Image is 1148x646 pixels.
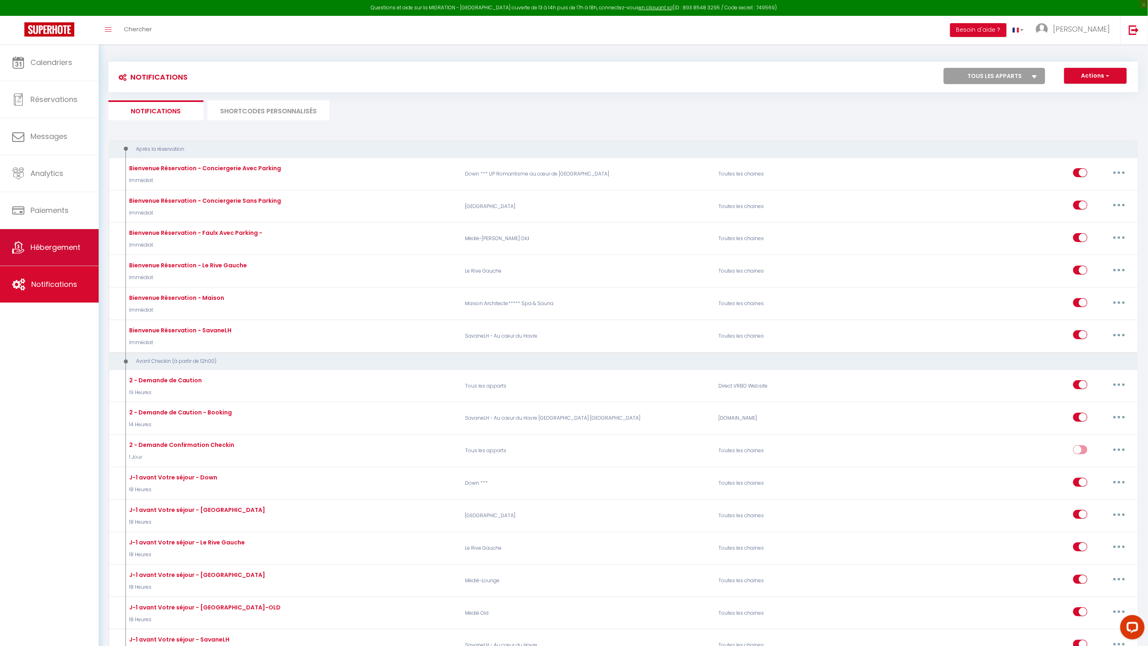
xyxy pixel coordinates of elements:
[460,504,713,527] p: [GEOGRAPHIC_DATA]
[127,389,202,397] p: 19 Heures
[713,324,882,348] div: Toutes les chaines
[127,505,266,514] div: J-1 avant Votre séjour - [GEOGRAPHIC_DATA]
[1053,24,1110,34] span: [PERSON_NAME]
[127,293,225,302] div: Bienvenue Réservation - Maison
[127,551,245,559] p: 18 Heures
[460,227,713,251] p: Médié-[PERSON_NAME] Old
[460,536,713,560] p: Le Rive Gauche
[124,25,152,33] span: Chercher
[127,177,281,184] p: Immédiat
[127,421,232,429] p: 14 Heures
[460,162,713,186] p: Down *** UP Romantisme au cœur de [GEOGRAPHIC_DATA]
[127,209,281,217] p: Immédiat
[127,196,281,205] div: Bienvenue Réservation - Conciergerie Sans Parking
[116,145,1111,153] div: Après la réservation
[713,601,882,625] div: Toutes les chaines
[460,569,713,592] p: Médié-Lounge
[127,261,247,270] div: Bienvenue Réservation - Le Rive Gauche
[460,292,713,316] p: Maison Architecte***** Spa & Sauna
[30,94,78,104] span: Réservations
[30,242,80,252] span: Hébergement
[24,22,74,37] img: Super Booking
[1030,16,1120,44] a: ... [PERSON_NAME]
[460,374,713,398] p: Tous les apparts
[127,603,281,612] div: J-1 avant Votre séjour - [GEOGRAPHIC_DATA]-OLD
[713,195,882,218] div: Toutes les chaines
[460,195,713,218] p: [GEOGRAPHIC_DATA]
[31,279,77,289] span: Notifications
[460,439,713,463] p: Tous les apparts
[713,472,882,495] div: Toutes les chaines
[639,4,672,11] a: en cliquant ici
[127,570,266,579] div: J-1 avant Votre séjour - [GEOGRAPHIC_DATA]
[1129,25,1139,35] img: logout
[30,205,69,215] span: Paiements
[713,569,882,592] div: Toutes les chaines
[116,358,1111,365] div: Avant Checkin (à partir de 12h00)
[127,440,235,449] div: 2 - Demande Confirmation Checkin
[460,601,713,625] p: Médié Old
[115,68,188,86] h3: Notifications
[713,162,882,186] div: Toutes les chaines
[713,536,882,560] div: Toutes les chaines
[127,164,281,173] div: Bienvenue Réservation - Conciergerie Avec Parking
[1114,612,1148,646] iframe: LiveChat chat widget
[713,439,882,463] div: Toutes les chaines
[460,324,713,348] p: SavaneLH - Au cœur du Havre
[127,538,245,547] div: J-1 avant Votre séjour - Le Rive Gauche
[713,407,882,430] div: [DOMAIN_NAME]
[127,486,218,494] p: 18 Heures
[127,339,232,347] p: Immédiat
[127,635,230,644] div: J-1 avant Votre séjour - SavaneLH
[208,100,329,120] li: SHORTCODES PERSONNALISÉS
[127,473,218,482] div: J-1 avant Votre séjour - Down
[460,260,713,283] p: Le Rive Gauche
[30,131,67,141] span: Messages
[127,241,263,249] p: Immédiat
[30,57,72,67] span: Calendriers
[127,228,263,237] div: Bienvenue Réservation - Faulx Avec Parking -
[713,374,882,398] div: Direct VRBO Website
[127,583,266,591] p: 18 Heures
[30,168,63,178] span: Analytics
[713,504,882,527] div: Toutes les chaines
[713,260,882,283] div: Toutes les chaines
[713,227,882,251] div: Toutes les chaines
[1064,68,1127,84] button: Actions
[127,408,232,417] div: 2 - Demande de Caution - Booking
[460,407,713,430] p: SavaneLH - Au cœur du Havre [GEOGRAPHIC_DATA] [GEOGRAPHIC_DATA]
[127,518,266,526] p: 18 Heures
[118,16,158,44] a: Chercher
[127,376,202,385] div: 2 - Demande de Caution
[127,274,247,282] p: Immédiat
[950,23,1007,37] button: Besoin d'aide ?
[127,306,225,314] p: Immédiat
[108,100,203,120] li: Notifications
[1036,23,1048,35] img: ...
[127,453,235,461] p: 1 Jour
[127,326,232,335] div: Bienvenue Réservation - SavaneLH
[127,616,281,624] p: 18 Heures
[713,292,882,316] div: Toutes les chaines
